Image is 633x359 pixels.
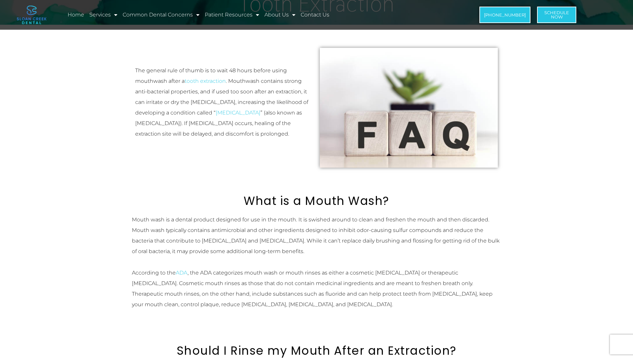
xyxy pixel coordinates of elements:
[320,48,498,168] img: Frequently asked questions
[132,344,501,358] h2: Should I Rinse my Mouth After an Extraction?
[537,7,576,23] a: ScheduleNow
[17,6,46,24] img: logo
[185,78,226,84] a: tooth extraction
[263,7,296,22] a: About Us
[544,11,569,19] span: Schedule Now
[204,7,260,22] a: Patient Resources
[88,7,118,22] a: Services
[122,7,200,22] a: Common Dental Concerns
[132,194,501,208] h2: What is a Mouth Wash?
[135,65,313,139] p: The general rule of thumb is to wait 48 hours before using mouthwash after a . Mouthwash contains...
[176,270,188,276] a: ADA
[300,7,330,22] a: Contact Us
[479,7,530,23] a: [PHONE_NUMBER]
[132,268,501,310] p: According to the , the ADA categorizes mouth wash or mouth rinses as either a cosmetic [MEDICAL_D...
[67,7,436,22] nav: Menu
[67,7,85,22] a: Home
[484,13,526,17] span: [PHONE_NUMBER]
[132,214,501,257] p: Mouth wash is a dental product designed for use in the mouth. It is swished around to clean and f...
[216,110,260,116] a: [MEDICAL_DATA]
